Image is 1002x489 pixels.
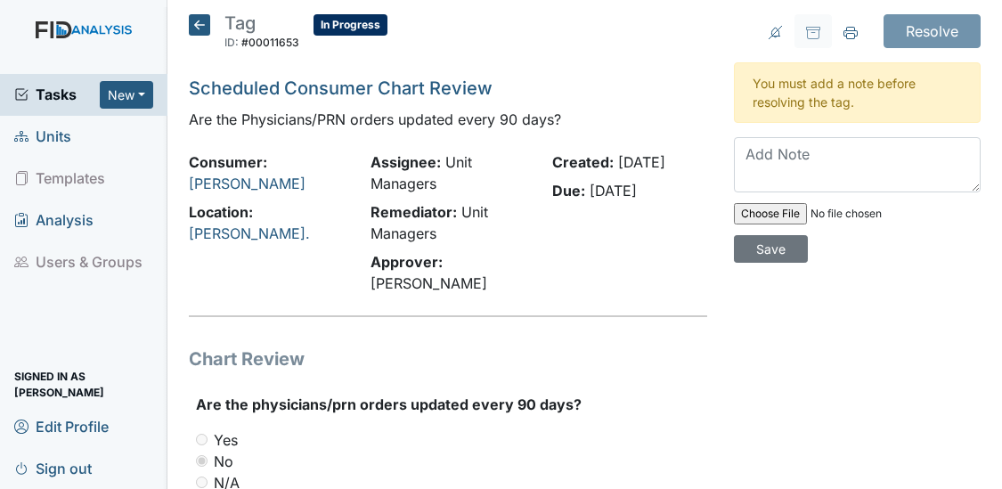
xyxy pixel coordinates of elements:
input: N/A [196,477,208,488]
a: Tasks [14,84,100,105]
span: Tag [224,12,256,34]
a: [PERSON_NAME] [189,175,305,192]
span: ID: [224,36,239,49]
strong: Remediator: [371,203,457,221]
p: Are the Physicians/PRN orders updated every 90 days? [189,109,708,130]
span: [DATE] [590,182,637,200]
div: You must add a note before resolving the tag. [734,62,980,123]
strong: Created: [552,153,614,171]
strong: Location: [189,203,253,221]
strong: Assignee: [371,153,441,171]
span: Units [14,123,71,151]
input: Resolve [884,14,981,48]
span: Sign out [14,454,92,482]
strong: Due: [552,182,585,200]
span: Signed in as [PERSON_NAME] [14,371,153,398]
span: Edit Profile [14,412,109,440]
a: [PERSON_NAME]. [189,224,310,242]
input: No [196,455,208,467]
button: New [100,81,153,109]
h1: Chart Review [189,346,708,372]
span: [DATE] [618,153,665,171]
label: Yes [214,429,238,451]
input: Yes [196,434,208,445]
label: Are the physicians/prn orders updated every 90 days? [196,394,582,415]
label: No [214,451,233,472]
a: Scheduled Consumer Chart Review [189,77,493,99]
strong: Approver: [371,253,443,271]
span: Analysis [14,207,94,234]
span: [PERSON_NAME] [371,274,487,292]
span: In Progress [314,14,387,36]
span: #00011653 [241,36,299,49]
strong: Consumer: [189,153,267,171]
input: Save [734,235,808,263]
